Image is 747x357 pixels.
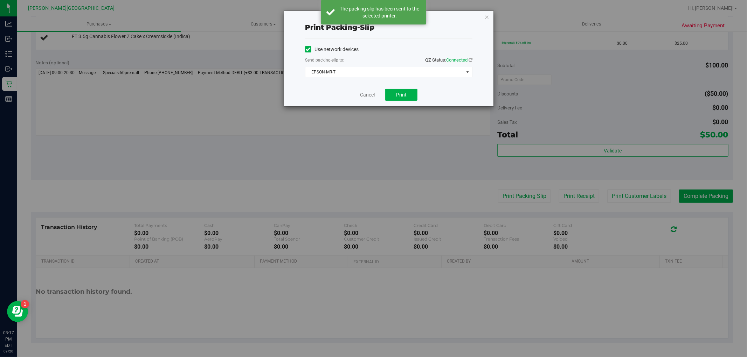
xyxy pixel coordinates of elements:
[396,92,407,98] span: Print
[305,57,344,63] label: Send packing-slip to:
[360,91,375,99] a: Cancel
[305,46,359,53] label: Use network devices
[425,57,472,63] span: QZ Status:
[21,300,29,308] iframe: Resource center unread badge
[305,67,463,77] span: EPSON-MR-T
[305,23,374,31] span: Print packing-slip
[385,89,417,101] button: Print
[339,5,421,19] div: The packing slip has been sent to the selected printer.
[446,57,468,63] span: Connected
[463,67,472,77] span: select
[7,301,28,322] iframe: Resource center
